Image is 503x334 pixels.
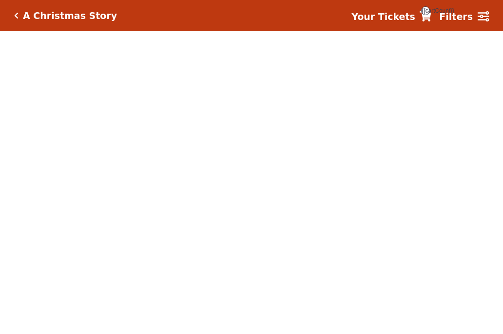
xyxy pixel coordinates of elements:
a: Your Tickets {{cartCount}} [351,10,431,24]
span: {{cartCount}} [421,6,430,15]
strong: Your Tickets [351,11,415,22]
a: Click here to go back to filters [14,12,19,19]
strong: Filters [439,11,473,22]
a: Filters [439,10,489,24]
h5: A Christmas Story [23,10,117,21]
